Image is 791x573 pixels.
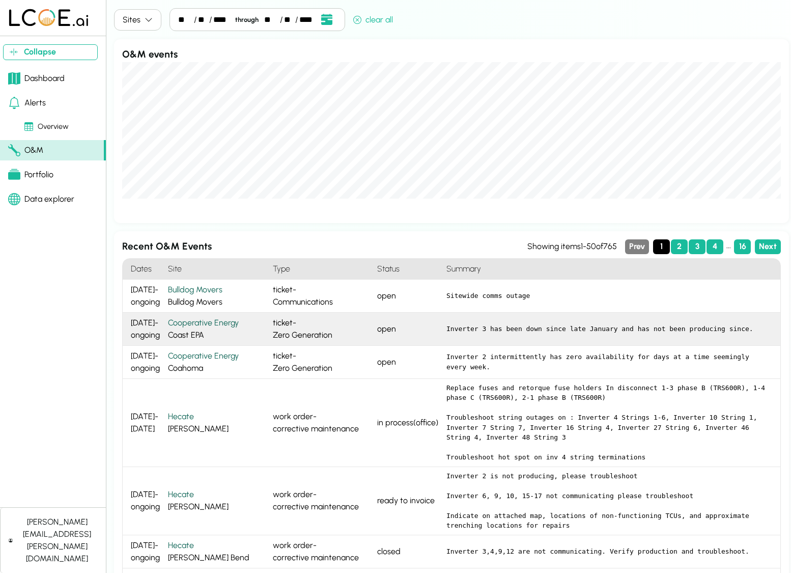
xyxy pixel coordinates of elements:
[198,14,208,26] div: day,
[168,411,265,423] div: Hecate
[8,72,65,85] div: Dashboard
[269,259,373,280] h4: Type
[123,535,164,568] div: [DATE] - ongoing
[122,47,781,62] h3: O&M events
[209,14,212,26] div: /
[168,539,265,564] div: [PERSON_NAME] Bend
[653,239,670,254] button: Page 1
[8,144,43,156] div: O&M
[755,239,781,254] button: Next
[168,488,265,501] div: Hecate
[446,291,772,301] pre: Sitewide comms outage
[446,547,772,557] pre: Inverter 3,4,9,12 are not communicating. Verify production and troubleshoot.
[122,239,527,254] h3: Recent O&M Events
[213,14,230,26] div: year,
[123,379,164,467] div: [DATE] - [DATE]
[373,280,442,313] div: open
[178,14,192,26] div: month,
[299,14,316,26] div: year,
[446,324,772,334] pre: Inverter 3 has been down since late January and has not been producing since.
[269,379,373,467] div: work order - corrective maintenance
[8,193,74,205] div: Data explorer
[446,383,772,462] pre: Replace fuses and retorque fuse holders In disconnect 1-3 phase B (TRS600R), 1-4 phase C (TRS600R...
[373,467,442,535] div: ready to invoice
[231,15,263,24] div: through
[724,239,733,254] div: ...
[373,259,442,280] h4: Status
[671,239,688,254] button: Page 2
[168,411,265,435] div: [PERSON_NAME]
[264,14,278,26] div: month,
[164,259,269,280] h4: Site
[123,467,164,535] div: [DATE] - ongoing
[17,516,98,565] div: [PERSON_NAME][EMAIL_ADDRESS][PERSON_NAME][DOMAIN_NAME]
[446,352,772,372] pre: Inverter 2 intermittently has zero availability for days at a time seemingly every week.
[689,239,705,254] button: Page 3
[168,317,265,329] div: Cooperative Energy
[446,471,772,531] pre: Inverter 2 is not producing, please troubleshoot Inverter 6, 9, 10, 15-17 not communicating pleas...
[123,259,164,280] h4: Dates
[123,313,164,346] div: [DATE] - ongoing
[295,14,298,26] div: /
[707,239,723,254] button: Page 4
[625,239,649,254] button: Previous
[373,346,442,379] div: open
[527,240,617,253] div: Showing items 1 - 50 of 765
[24,121,69,132] div: Overview
[349,12,397,31] button: clear all
[168,317,265,341] div: Coast EPA
[284,14,294,26] div: day,
[317,13,336,26] button: Open date picker
[269,467,373,535] div: work order - corrective maintenance
[168,488,265,513] div: [PERSON_NAME]
[3,44,98,60] button: Collapse
[194,14,197,26] div: /
[442,259,780,280] h4: Summary
[168,539,265,552] div: Hecate
[8,169,53,181] div: Portfolio
[123,346,164,379] div: [DATE] - ongoing
[8,97,46,109] div: Alerts
[269,280,373,313] div: ticket - Communications
[269,535,373,568] div: work order - corrective maintenance
[123,14,140,26] div: Sites
[168,350,265,374] div: Coahoma
[168,284,265,296] div: Bulldog Movers
[373,379,442,467] div: in process(office)
[280,14,283,26] div: /
[353,14,393,26] div: clear all
[269,346,373,379] div: ticket - Zero Generation
[373,535,442,568] div: closed
[734,239,751,254] button: Page 16
[168,284,265,308] div: Bulldog Movers
[269,313,373,346] div: ticket - Zero Generation
[168,350,265,362] div: Cooperative Energy
[373,313,442,346] div: open
[123,280,164,313] div: [DATE] - ongoing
